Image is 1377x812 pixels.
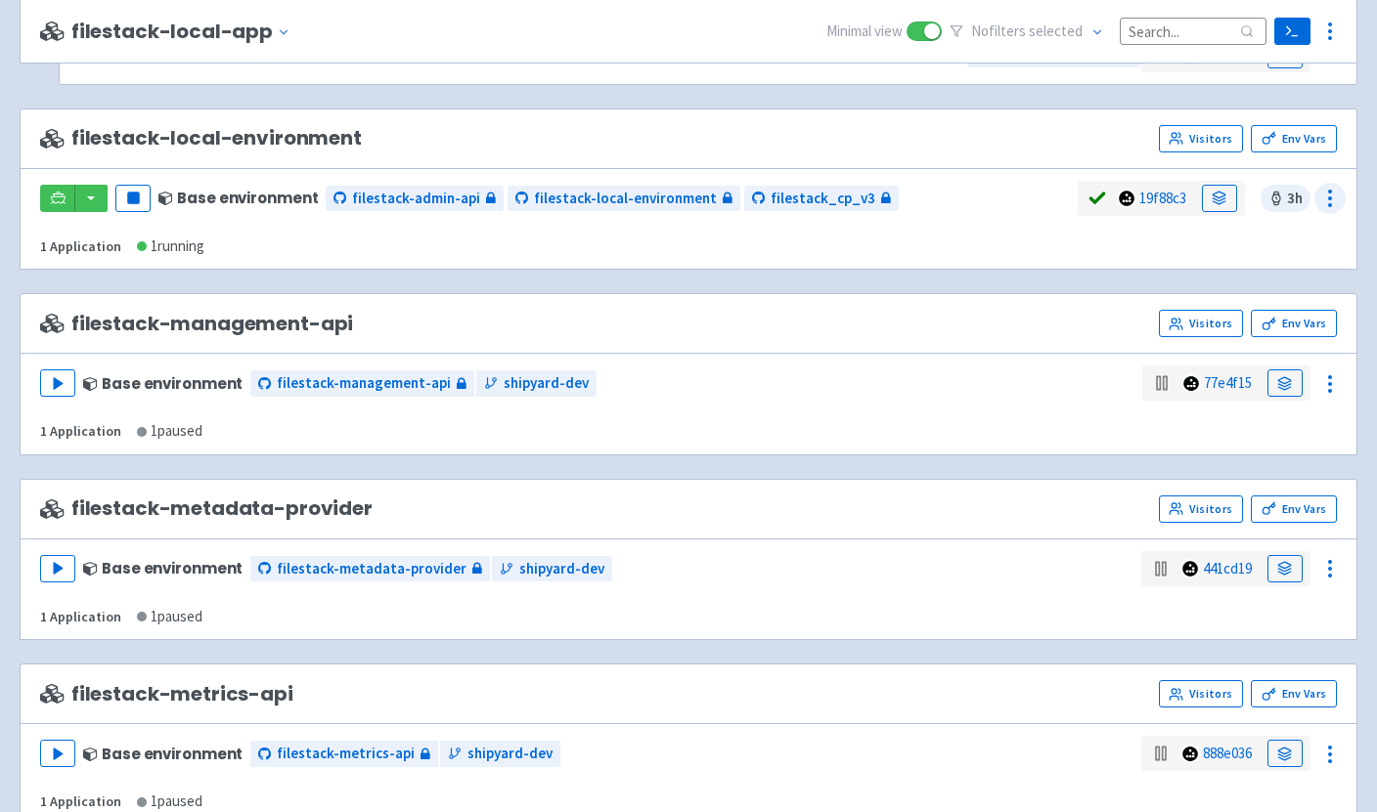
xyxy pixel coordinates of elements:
[277,743,415,765] span: filestack-metrics-api
[250,741,438,767] a: filestack-metrics-api
[40,497,373,520] span: filestack-metadata-provider
[40,740,75,767] button: Play
[71,21,298,43] button: filestack-local-app
[971,21,1083,43] span: No filter s
[1261,185,1310,212] span: 3 h
[440,741,560,767] a: shipyard-dev
[40,313,353,335] span: filestack-management-api
[115,185,151,212] button: Pause
[326,186,504,212] a: filestack-admin-api
[83,375,243,392] div: Base environment
[1251,310,1337,337] a: Env Vars
[40,555,75,582] button: Play
[277,558,466,580] span: filestack-metadata-provider
[1203,559,1252,577] a: 441cd19
[137,420,202,443] div: 1 paused
[277,372,451,395] span: filestack-management-api
[504,372,589,395] span: shipyard-dev
[1159,680,1243,707] a: Visitors
[1274,18,1310,45] a: Terminal
[1251,125,1337,152] a: Env Vars
[1251,495,1337,523] a: Env Vars
[1139,189,1186,207] a: 19f88c3
[40,606,121,628] div: 1 Application
[1203,744,1252,762] a: 888e036
[40,127,362,150] span: filestack-local-environment
[534,188,717,210] span: filestack-local-environment
[771,188,875,210] span: filestack_cp_v3
[476,370,597,397] a: shipyard-dev
[826,21,903,43] span: Minimal view
[1204,373,1252,392] a: 77e4f15
[1159,125,1243,152] a: Visitors
[508,186,740,212] a: filestack-local-environment
[519,558,604,580] span: shipyard-dev
[250,370,474,397] a: filestack-management-api
[40,369,75,397] button: Play
[352,188,480,210] span: filestack-admin-api
[1120,18,1266,44] input: Search...
[40,235,121,258] div: 1 Application
[467,743,553,765] span: shipyard-dev
[40,683,293,705] span: filestack-metrics-api
[83,746,243,762] div: Base environment
[137,606,202,628] div: 1 paused
[744,186,899,212] a: filestack_cp_v3
[1029,21,1083,40] span: selected
[1251,680,1337,707] a: Env Vars
[492,556,612,582] a: shipyard-dev
[40,420,121,443] div: 1 Application
[158,190,318,206] div: Base environment
[137,235,204,258] div: 1 running
[1159,310,1243,337] a: Visitors
[83,560,243,577] div: Base environment
[250,556,490,582] a: filestack-metadata-provider
[1159,495,1243,523] a: Visitors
